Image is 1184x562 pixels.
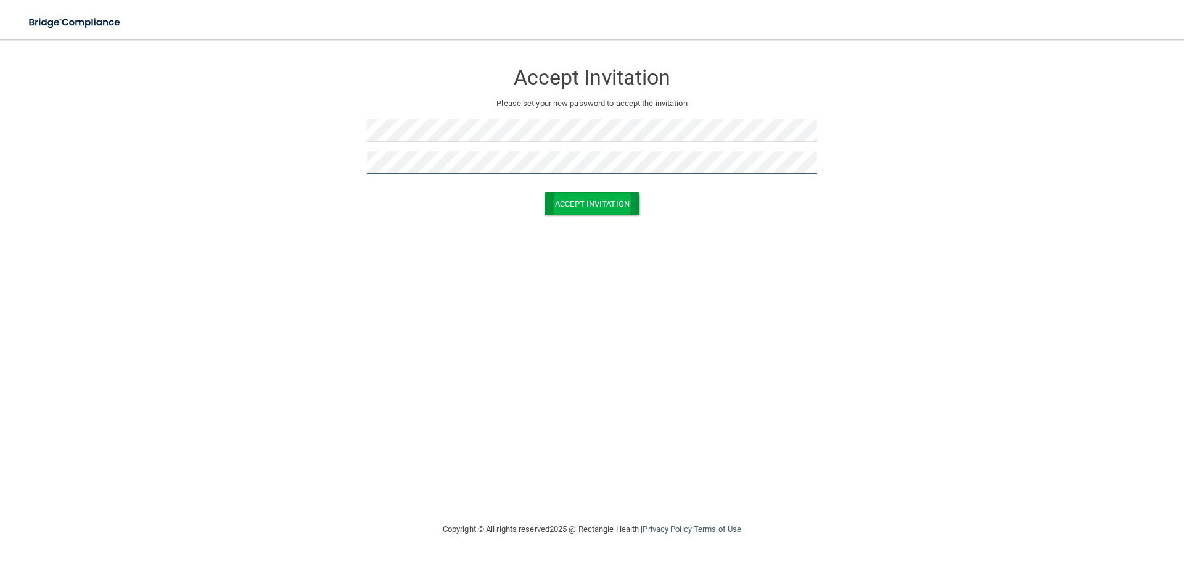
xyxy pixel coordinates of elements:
img: bridge_compliance_login_screen.278c3ca4.svg [18,10,132,35]
p: Please set your new password to accept the invitation [376,96,808,111]
a: Terms of Use [694,524,741,534]
h3: Accept Invitation [367,66,817,89]
button: Accept Invitation [545,192,639,215]
a: Privacy Policy [643,524,691,534]
div: Copyright © All rights reserved 2025 @ Rectangle Health | | [367,510,817,549]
